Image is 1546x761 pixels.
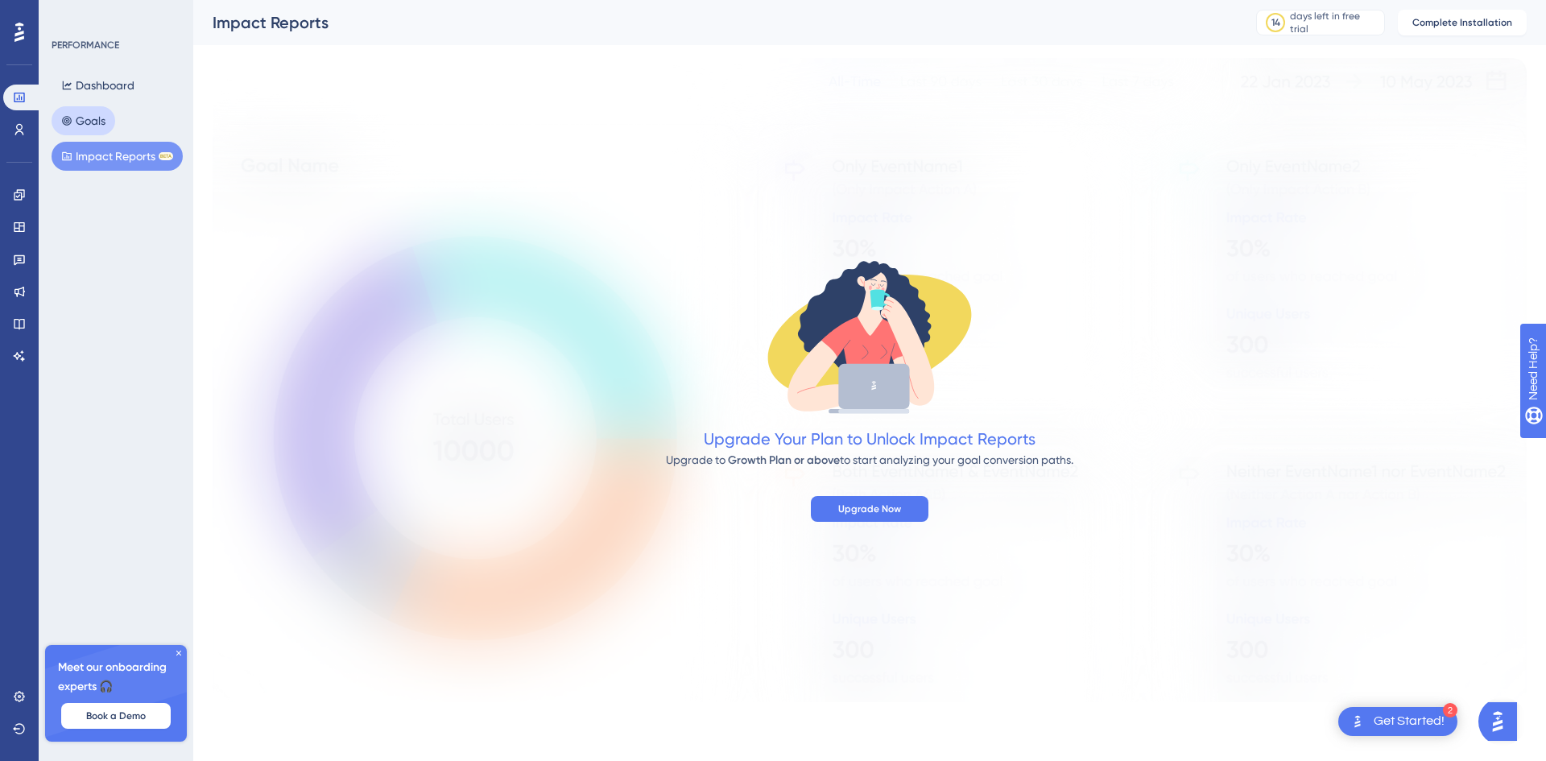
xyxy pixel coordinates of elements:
div: BETA [159,152,173,160]
div: Open Get Started! checklist, remaining modules: 2 [1338,707,1457,736]
button: Upgrade Now [811,496,928,522]
span: Complete Installation [1412,16,1512,29]
span: Upgrade Your Plan to Unlock Impact Reports [704,429,1035,449]
button: Impact ReportsBETA [52,142,183,171]
span: Meet our onboarding experts 🎧 [58,658,174,697]
span: Need Help? [38,4,101,23]
button: Goals [52,106,115,135]
span: Growth Plan or above [728,453,840,467]
span: Upgrade Now [838,503,901,515]
button: Dashboard [52,71,144,100]
div: 2 [1443,703,1457,718]
div: Get Started! [1374,713,1445,730]
div: PERFORMANCE [52,39,119,52]
span: Book a Demo [86,709,146,722]
div: days left in free trial [1290,10,1379,35]
button: Book a Demo [61,703,171,729]
div: Impact Reports [213,11,1216,34]
span: Upgrade to to start analyzing your goal conversion paths. [666,453,1073,466]
img: launcher-image-alternative-text [1348,712,1367,731]
iframe: UserGuiding AI Assistant Launcher [1478,697,1527,746]
div: 14 [1271,16,1280,29]
button: Complete Installation [1398,10,1527,35]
